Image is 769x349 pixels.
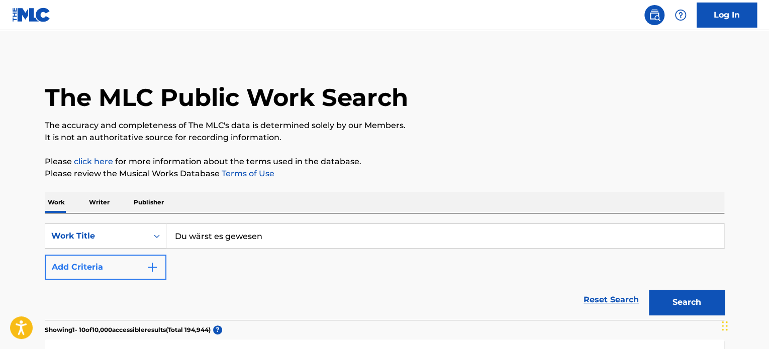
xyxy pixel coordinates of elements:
h1: The MLC Public Work Search [45,82,408,112]
a: Log In [697,3,757,28]
img: help [675,9,687,21]
a: click here [74,157,113,166]
img: MLC Logo [12,8,51,22]
p: Work [45,192,68,213]
span: ? [213,325,222,334]
iframe: Chat Widget [719,301,769,349]
div: Help [670,5,691,25]
a: Reset Search [579,289,644,311]
div: Work Title [51,230,142,242]
p: Writer [86,192,113,213]
p: Publisher [131,192,167,213]
a: Terms of Use [220,169,274,178]
p: Please for more information about the terms used in the database. [45,156,724,168]
img: search [648,9,660,21]
button: Add Criteria [45,255,166,280]
p: It is not an authoritative source for recording information. [45,132,724,144]
div: Drag [722,311,728,341]
img: 9d2ae6d4665cec9f34b9.svg [146,261,158,273]
p: Showing 1 - 10 of 10,000 accessible results (Total 194,944 ) [45,325,211,334]
p: The accuracy and completeness of The MLC's data is determined solely by our Members. [45,120,724,132]
a: Public Search [644,5,664,25]
p: Please review the Musical Works Database [45,168,724,180]
button: Search [649,290,724,315]
form: Search Form [45,223,724,320]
